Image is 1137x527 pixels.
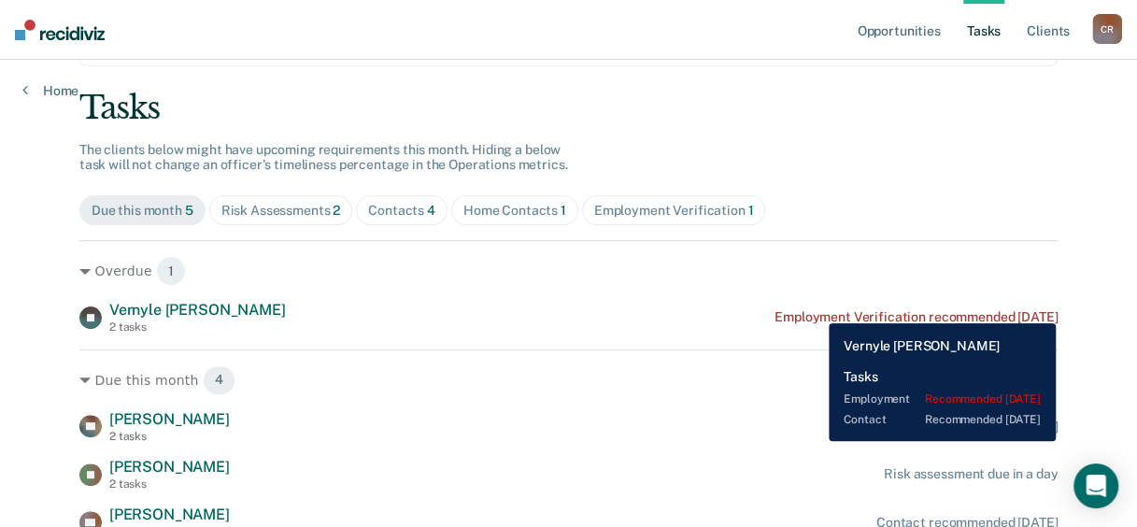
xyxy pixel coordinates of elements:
span: 4 [427,203,435,218]
img: Recidiviz [15,20,105,40]
div: Due this month 4 [79,365,1058,395]
div: C R [1092,14,1122,44]
button: CR [1092,14,1122,44]
div: Contacts [368,203,435,219]
div: 2 tasks [109,430,230,443]
span: 1 [747,203,753,218]
div: Risk Assessments [221,203,341,219]
div: Open Intercom Messenger [1073,463,1118,508]
span: 5 [185,203,193,218]
div: Tasks [79,89,1058,127]
div: Home Contacts [463,203,566,219]
span: 1 [156,256,186,286]
span: Vernyle [PERSON_NAME] [109,301,286,319]
div: Due this month [92,203,193,219]
a: Home [22,82,78,99]
span: [PERSON_NAME] [109,506,230,523]
span: [PERSON_NAME] [109,458,230,476]
span: 1 [561,203,566,218]
span: 4 [203,365,235,395]
span: The clients below might have upcoming requirements this month. Hiding a below task will not chang... [79,142,568,173]
div: Employment Verification recommended [DATE] [775,309,1058,325]
span: 2 [333,203,340,218]
div: 2 tasks [109,477,230,491]
div: Overdue 1 [79,256,1058,286]
div: Employment Verification [594,203,754,219]
span: [PERSON_NAME] [109,410,230,428]
div: Risk assessment due in a day [884,466,1058,482]
div: Contact recommended [DATE] [876,419,1058,434]
div: 2 tasks [109,320,286,334]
